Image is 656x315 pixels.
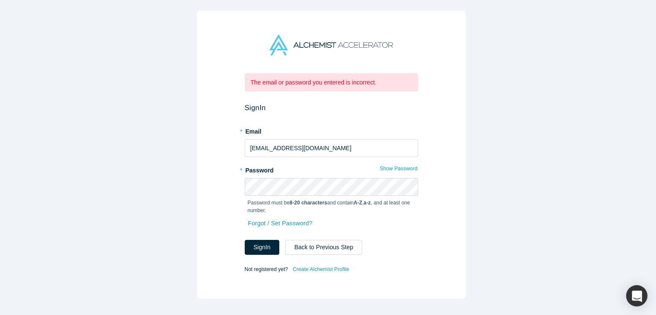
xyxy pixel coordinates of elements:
[285,240,362,255] button: Back to Previous Step
[248,199,415,214] p: Password must be and contain , , and at least one number.
[245,103,418,112] h2: Sign In
[245,163,418,175] label: Password
[245,124,418,136] label: Email
[248,216,313,231] a: Forgot / Set Password?
[251,78,412,87] p: The email or password you entered is incorrect.
[354,200,362,206] strong: A-Z
[363,200,371,206] strong: a-z
[292,264,349,275] a: Create Alchemist Profile
[379,163,418,174] button: Show Password
[290,200,327,206] strong: 8-20 characters
[269,35,392,55] img: Alchemist Accelerator Logo
[245,266,288,272] span: Not registered yet?
[245,240,280,255] button: SignIn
